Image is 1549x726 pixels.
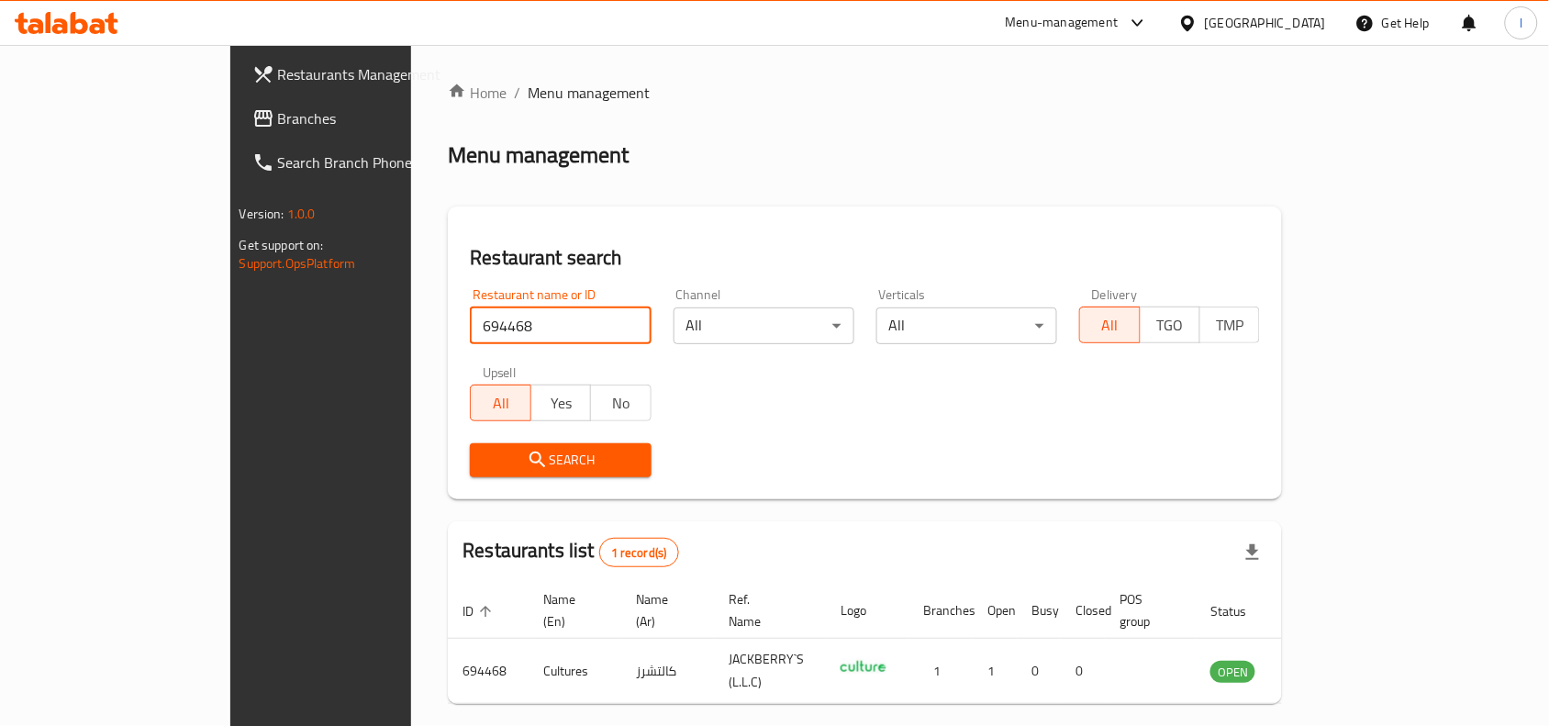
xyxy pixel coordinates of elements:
div: All [674,307,854,344]
span: POS group [1120,588,1174,632]
div: OPEN [1210,661,1255,683]
nav: breadcrumb [448,82,1282,104]
div: Total records count [599,538,679,567]
span: Search Branch Phone [278,151,474,173]
div: Menu-management [1006,12,1119,34]
span: Ref. Name [729,588,804,632]
button: All [470,385,530,421]
td: 1 [973,639,1017,704]
span: Branches [278,107,474,129]
span: No [598,390,643,417]
th: Logo [826,583,908,639]
td: 0 [1061,639,1105,704]
button: Yes [530,385,591,421]
span: Version: [240,202,284,226]
td: JACKBERRY`S (L.L.C) [714,639,826,704]
table: enhanced table [448,583,1355,704]
button: TGO [1140,307,1200,343]
div: All [876,307,1057,344]
span: TGO [1148,312,1193,339]
button: All [1079,307,1140,343]
div: Export file [1231,531,1275,575]
button: No [590,385,651,421]
a: Restaurants Management [238,52,489,96]
button: Search [470,443,651,477]
th: Busy [1017,583,1061,639]
th: Open [973,583,1017,639]
h2: Menu management [448,140,629,170]
span: All [478,390,523,417]
span: Yes [539,390,584,417]
span: l [1520,13,1522,33]
a: Branches [238,96,489,140]
span: Search [485,449,636,472]
td: كالتشرز [621,639,714,704]
img: Cultures [841,644,886,690]
span: Name (En) [543,588,599,632]
h2: Restaurant search [470,244,1260,272]
td: 1 [908,639,973,704]
th: Branches [908,583,973,639]
div: [GEOGRAPHIC_DATA] [1205,13,1326,33]
span: Get support on: [240,233,324,257]
span: Status [1210,600,1270,622]
span: Name (Ar) [636,588,692,632]
li: / [514,82,520,104]
td: Cultures [529,639,621,704]
span: ID [462,600,497,622]
h2: Restaurants list [462,537,678,567]
span: OPEN [1210,662,1255,683]
span: TMP [1208,312,1253,339]
span: 1.0.0 [287,202,316,226]
label: Delivery [1092,288,1138,301]
label: Upsell [483,366,517,379]
a: Support.OpsPlatform [240,251,356,275]
button: TMP [1199,307,1260,343]
span: 1 record(s) [600,544,678,562]
input: Search for restaurant name or ID.. [470,307,651,344]
td: 0 [1017,639,1061,704]
th: Closed [1061,583,1105,639]
span: Menu management [528,82,650,104]
span: All [1087,312,1132,339]
a: Search Branch Phone [238,140,489,184]
span: Restaurants Management [278,63,474,85]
